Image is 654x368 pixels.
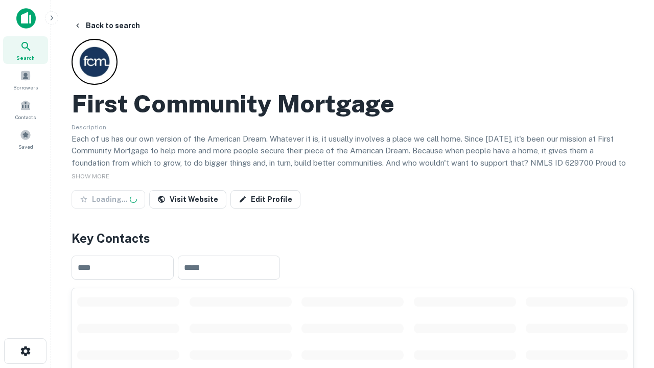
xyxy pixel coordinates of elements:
h4: Key Contacts [72,229,634,247]
a: Contacts [3,96,48,123]
span: Borrowers [13,83,38,91]
span: Contacts [15,113,36,121]
span: Description [72,124,106,131]
button: Back to search [69,16,144,35]
span: SHOW MORE [72,173,109,180]
a: Borrowers [3,66,48,94]
a: Saved [3,125,48,153]
a: Visit Website [149,190,226,209]
span: Saved [18,143,33,151]
span: Search [16,54,35,62]
h2: First Community Mortgage [72,89,394,119]
a: Edit Profile [230,190,300,209]
a: Search [3,36,48,64]
iframe: Chat Widget [603,254,654,303]
p: Each of us has our own version of the American Dream. Whatever it is, it usually involves a place... [72,133,634,181]
img: capitalize-icon.png [16,8,36,29]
